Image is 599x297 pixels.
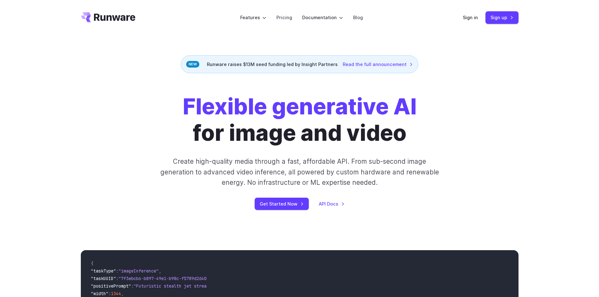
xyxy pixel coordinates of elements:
span: , [159,268,161,274]
span: "taskType" [91,268,116,274]
span: : [131,283,134,289]
a: Sign up [485,11,519,24]
strong: Flexible generative AI [183,93,417,120]
span: : [116,268,119,274]
a: Pricing [276,14,292,21]
a: API Docs [319,200,345,207]
a: Read the full announcement [343,61,413,68]
span: "width" [91,291,108,296]
span: , [121,291,124,296]
span: "imageInference" [119,268,159,274]
div: Runware raises $13M seed funding led by Insight Partners [181,55,418,73]
a: Sign in [463,14,478,21]
span: "taskUUID" [91,276,116,281]
p: Create high-quality media through a fast, affordable API. From sub-second image generation to adv... [159,156,440,188]
label: Documentation [302,14,343,21]
a: Blog [353,14,363,21]
h1: for image and video [183,93,417,146]
a: Get Started Now [255,198,309,210]
span: "7f3ebcb6-b897-49e1-b98c-f5789d2d40d7" [119,276,214,281]
a: Go to / [81,12,136,22]
span: 1344 [111,291,121,296]
span: : [116,276,119,281]
span: "Futuristic stealth jet streaking through a neon-lit cityscape with glowing purple exhaust" [134,283,363,289]
span: { [91,261,93,266]
span: : [108,291,111,296]
span: "positivePrompt" [91,283,131,289]
label: Features [240,14,266,21]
